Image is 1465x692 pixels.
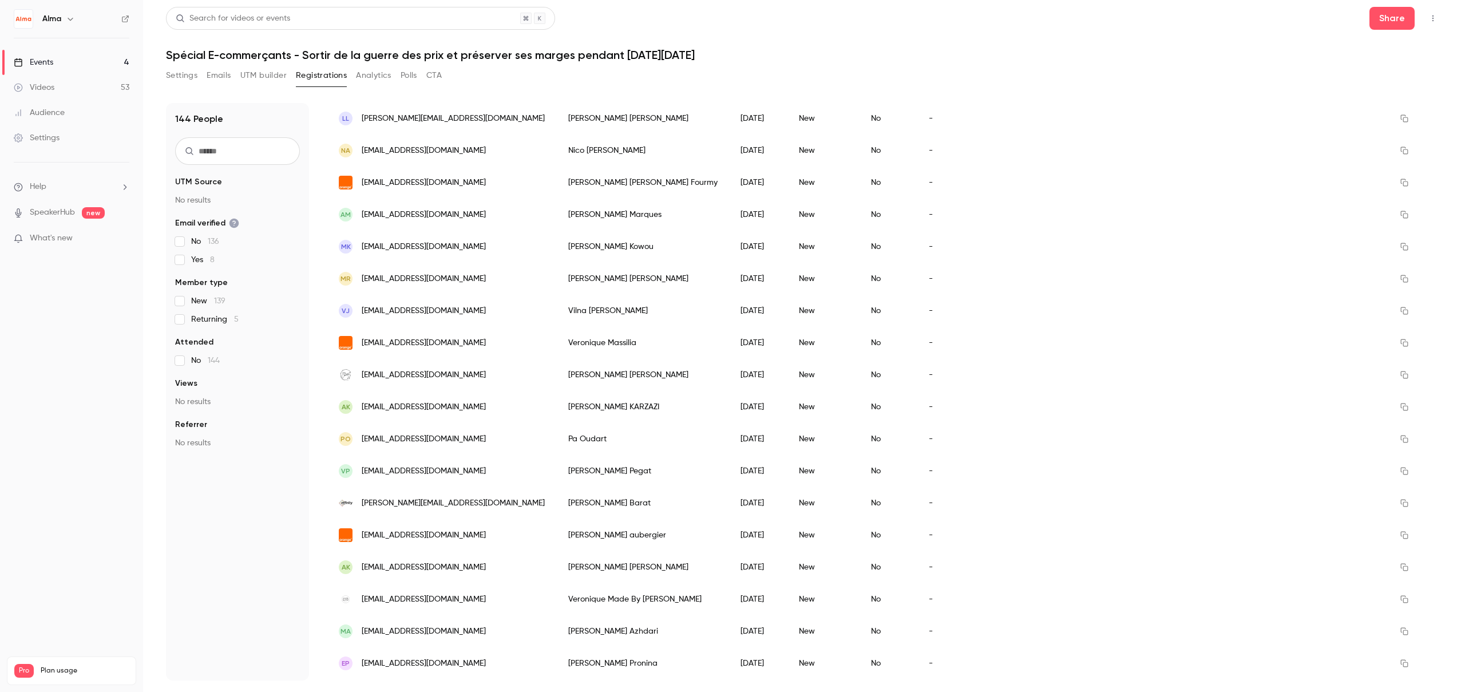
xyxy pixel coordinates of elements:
div: New [787,455,860,487]
span: new [82,207,105,219]
div: No [860,231,917,263]
span: [EMAIL_ADDRESS][DOMAIN_NAME] [362,145,486,157]
span: New [191,295,225,307]
div: [DATE] [729,199,787,231]
div: No [860,199,917,231]
div: New [787,487,860,519]
div: No [860,295,917,327]
div: No [860,327,917,359]
div: [PERSON_NAME] KARZAZI [557,391,729,423]
button: UTM builder [240,66,287,85]
div: Videos [14,82,54,93]
div: New [787,615,860,647]
div: - [917,583,961,615]
div: [DATE] [729,327,787,359]
div: New [787,295,860,327]
span: MK [341,242,351,252]
div: [DATE] [729,167,787,199]
img: orange.fr [339,336,353,350]
img: orange.fr [339,176,353,189]
span: MR [340,274,351,284]
div: [PERSON_NAME] Marques [557,199,729,231]
span: 8 [210,256,215,264]
div: [DATE] [729,295,787,327]
div: No [860,423,917,455]
span: [EMAIL_ADDRESS][DOMAIN_NAME] [362,658,486,670]
div: Audience [14,107,65,118]
div: No [860,615,917,647]
div: New [787,551,860,583]
p: No results [175,195,300,206]
span: Email verified [175,218,239,229]
iframe: Noticeable Trigger [116,234,129,244]
span: AK [342,562,350,572]
span: [EMAIL_ADDRESS][DOMAIN_NAME] [362,401,486,413]
button: Polls [401,66,417,85]
div: [DATE] [729,263,787,295]
div: New [787,423,860,455]
span: Plan usage [41,666,129,675]
span: No [191,236,219,247]
span: Member type [175,277,228,288]
div: No [860,135,917,167]
span: [EMAIL_ADDRESS][DOMAIN_NAME] [362,273,486,285]
div: [DATE] [729,231,787,263]
span: 144 [208,357,220,365]
div: - [917,487,961,519]
button: Registrations [296,66,347,85]
li: help-dropdown-opener [14,181,129,193]
div: [PERSON_NAME] [PERSON_NAME] [557,102,729,135]
div: No [860,391,917,423]
div: No [860,519,917,551]
img: orange.fr [339,528,353,542]
span: LL [342,113,349,124]
img: effinity.fr [339,496,353,510]
span: NA [341,145,350,156]
div: New [787,263,860,295]
span: No [191,355,220,366]
div: [DATE] [729,615,787,647]
span: [EMAIL_ADDRESS][DOMAIN_NAME] [362,369,486,381]
div: New [787,583,860,615]
img: Alma [14,10,33,28]
div: [DATE] [729,423,787,455]
div: [DATE] [729,102,787,135]
button: CTA [426,66,442,85]
span: VJ [342,306,350,316]
div: No [860,359,917,391]
span: 136 [208,238,219,246]
div: No [860,263,917,295]
div: - [917,102,961,135]
div: [PERSON_NAME] Azhdari [557,615,729,647]
div: [PERSON_NAME] Pegat [557,455,729,487]
div: New [787,167,860,199]
div: [DATE] [729,583,787,615]
span: [PERSON_NAME][EMAIL_ADDRESS][DOMAIN_NAME] [362,497,545,509]
span: VP [341,466,350,476]
span: [EMAIL_ADDRESS][DOMAIN_NAME] [362,465,486,477]
div: - [917,519,961,551]
span: AM [340,209,351,220]
div: New [787,199,860,231]
span: MA [340,626,351,636]
img: madebymoi.fr [339,595,353,604]
span: [EMAIL_ADDRESS][DOMAIN_NAME] [362,433,486,445]
div: [DATE] [729,135,787,167]
span: [EMAIL_ADDRESS][DOMAIN_NAME] [362,209,486,221]
span: Returning [191,314,239,325]
div: - [917,231,961,263]
div: [PERSON_NAME] [PERSON_NAME] [557,359,729,391]
span: EP [342,658,350,669]
div: Veronique Made By [PERSON_NAME] [557,583,729,615]
span: [EMAIL_ADDRESS][DOMAIN_NAME] [362,305,486,317]
div: [DATE] [729,647,787,679]
div: No [860,167,917,199]
div: New [787,519,860,551]
img: leffetclochette.fr [339,368,353,382]
div: - [917,423,961,455]
span: Attended [175,337,213,348]
span: [EMAIL_ADDRESS][DOMAIN_NAME] [362,561,486,574]
div: No [860,583,917,615]
div: [PERSON_NAME] Pronina [557,647,729,679]
div: Events [14,57,53,68]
